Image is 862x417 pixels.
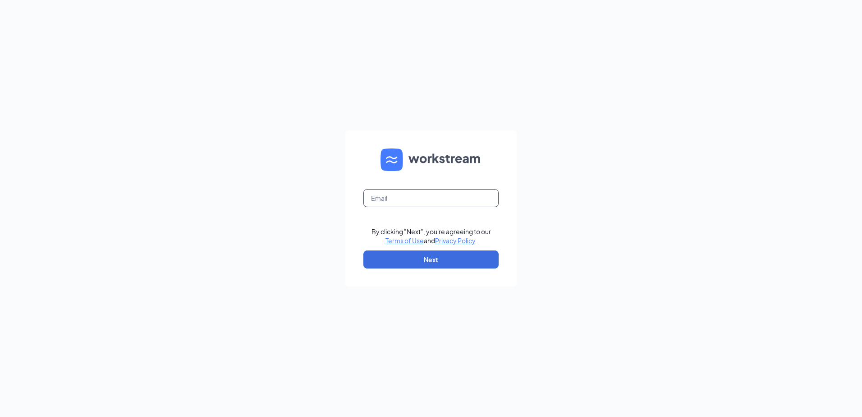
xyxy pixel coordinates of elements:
[385,236,424,245] a: Terms of Use
[371,227,491,245] div: By clicking "Next", you're agreeing to our and .
[363,250,499,269] button: Next
[435,236,475,245] a: Privacy Policy
[363,189,499,207] input: Email
[381,148,481,171] img: WS logo and Workstream text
